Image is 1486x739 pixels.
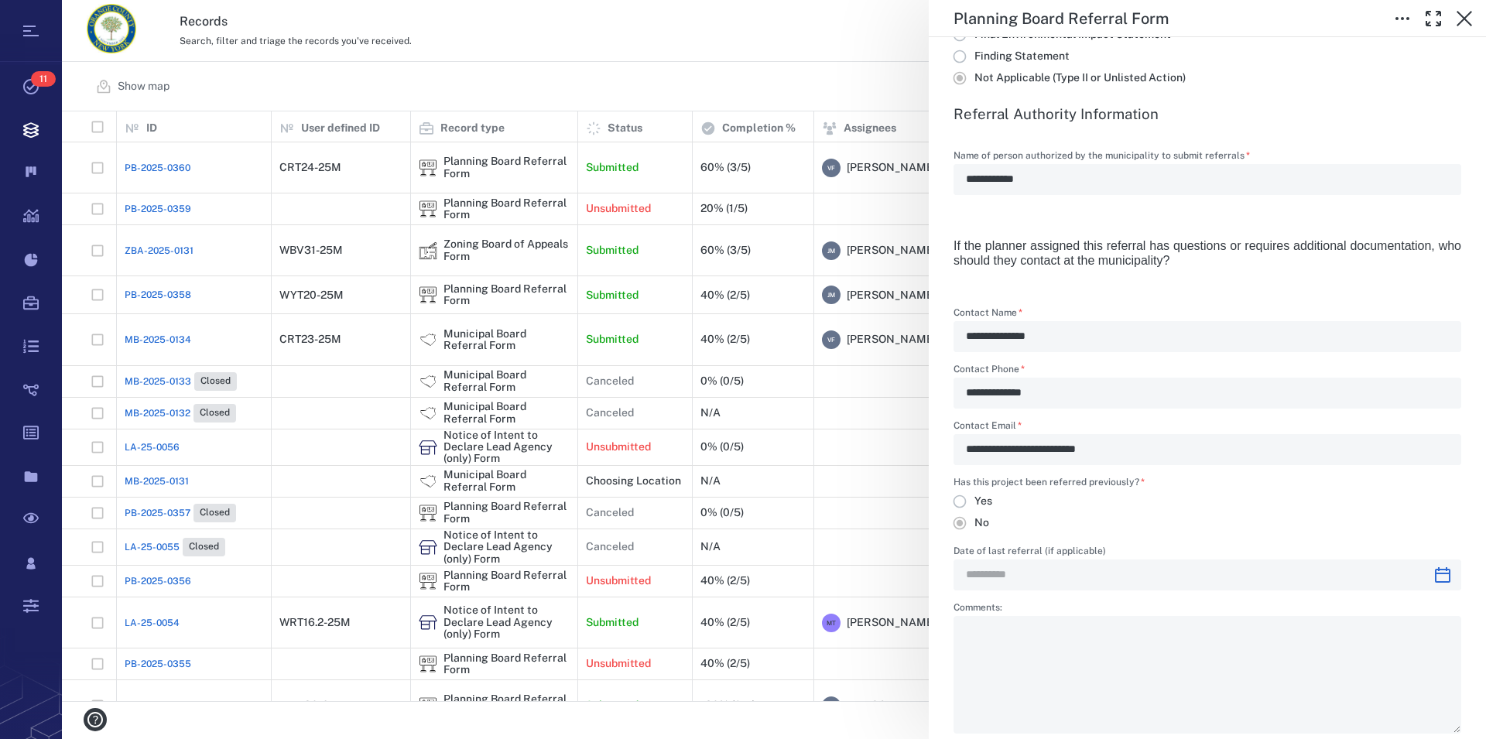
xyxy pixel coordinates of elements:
label: Contact Name [954,308,1461,321]
label: Contact Phone [954,364,1461,378]
label: Has this project been referred previously? [954,477,1145,491]
span: Help [35,11,67,25]
label: Date of last referral (if applicable) [954,546,1461,559]
label: Comments: [954,603,1461,616]
div: Contact Name [954,321,1461,352]
div: Name of person authorized by the municipality to submit referrals [954,164,1461,195]
body: Rich Text Area. Press ALT-0 for help. [12,12,494,26]
div: Contact Email [954,434,1461,465]
button: Close [1449,3,1480,34]
span: If the planner assigned this referral has questions or requires additional documentation, who sho... [954,239,1461,267]
span: No [974,515,989,531]
div: Contact Phone [954,378,1461,409]
h5: Planning Board Referral Form [954,9,1169,29]
span: Yes [974,494,992,509]
h3: Referral Authority Information [954,104,1461,123]
span: Finding Statement [974,49,1070,64]
button: Toggle Fullscreen [1418,3,1449,34]
button: Toggle to Edit Boxes [1387,3,1418,34]
label: Contact Email [954,421,1461,434]
span: 11 [31,71,56,87]
span: Not Applicable (Type II or Unlisted Action) [974,70,1186,86]
label: Name of person authorized by the municipality to submit referrals [954,151,1461,164]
